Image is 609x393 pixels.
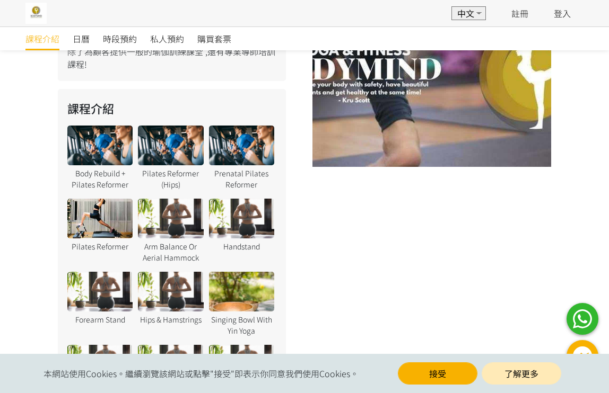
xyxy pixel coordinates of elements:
span: 日曆 [73,32,90,45]
div: Body Rebuild + Pilates Reformer [67,168,133,190]
span: 課程介紹 [25,32,59,45]
img: 2I6SeW5W6eYajyVCbz3oJhiE9WWz8sZcVXnArBrK.jpg [25,3,47,24]
a: 私人預約 [150,27,184,50]
div: Pilates Reformer [67,241,133,252]
span: 時段預約 [103,32,137,45]
a: 日曆 [73,27,90,50]
div: Forearm Stand [67,314,133,325]
a: 課程介紹 [25,27,59,50]
span: 本網站使用Cookies。繼續瀏覽該網站或點擊"接受"即表示你同意我們使用Cookies。 [43,367,359,380]
div: Handstand [209,241,274,252]
span: 購買套票 [197,32,231,45]
a: 購買套票 [197,27,231,50]
button: 接受 [398,362,477,385]
a: 登入 [554,7,571,20]
div: Prenatal Pilates Reformer [209,168,274,190]
h2: 課程介紹 [67,100,276,117]
div: Hips & Hamstrings [138,314,203,325]
div: Arm Balance Or Aerial Hammock [138,241,203,263]
a: 了解更多 [482,362,561,385]
span: 私人預約 [150,32,184,45]
a: 註冊 [511,7,528,20]
div: Singing Bowl With Yin Yoga [209,314,274,336]
div: Pilates Reformer (Hips) [138,168,203,190]
a: 時段預約 [103,27,137,50]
